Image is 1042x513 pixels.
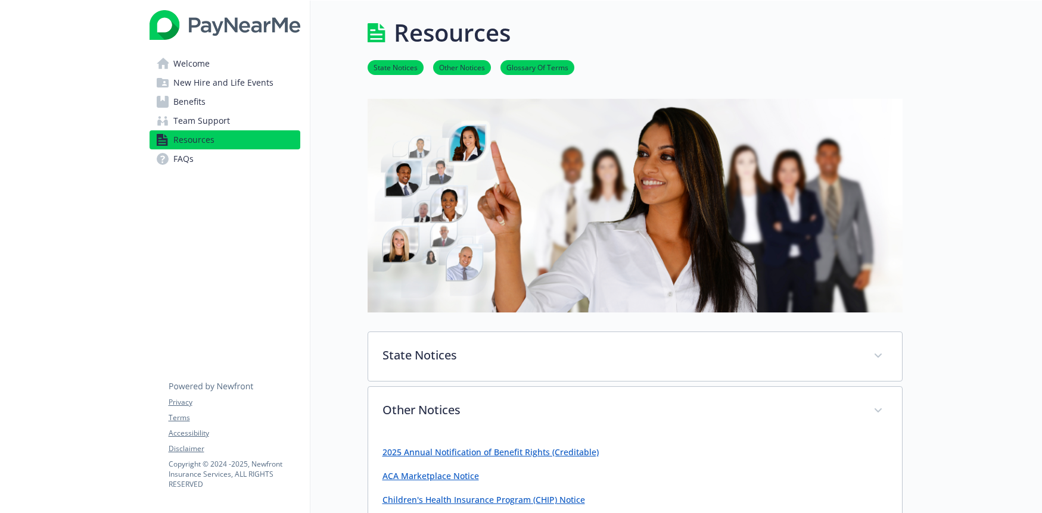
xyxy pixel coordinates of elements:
[169,443,300,454] a: Disclaimer
[150,111,300,130] a: Team Support
[394,15,511,51] h1: Resources
[173,130,214,149] span: Resources
[433,61,491,73] a: Other Notices
[368,387,902,436] div: Other Notices
[368,99,903,312] img: resources page banner
[150,54,300,73] a: Welcome
[173,73,273,92] span: New Hire and Life Events
[150,149,300,168] a: FAQs
[173,111,230,130] span: Team Support
[382,446,599,458] a: 2025 Annual Notification of Benefit Rights (Creditable)
[368,332,902,381] div: State Notices
[368,61,424,73] a: State Notices
[173,92,206,111] span: Benefits
[169,428,300,439] a: Accessibility
[169,397,300,408] a: Privacy
[169,412,300,423] a: Terms
[150,73,300,92] a: New Hire and Life Events
[382,470,479,481] a: ACA Marketplace Notice
[382,401,859,419] p: Other Notices
[173,149,194,168] span: FAQs
[173,54,210,73] span: Welcome
[169,459,300,489] p: Copyright © 2024 - 2025 , Newfront Insurance Services, ALL RIGHTS RESERVED
[382,494,585,505] a: Children's Health Insurance Program (CHIP) Notice
[150,130,300,149] a: Resources
[382,346,859,364] p: State Notices
[150,92,300,111] a: Benefits
[500,61,574,73] a: Glossary Of Terms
